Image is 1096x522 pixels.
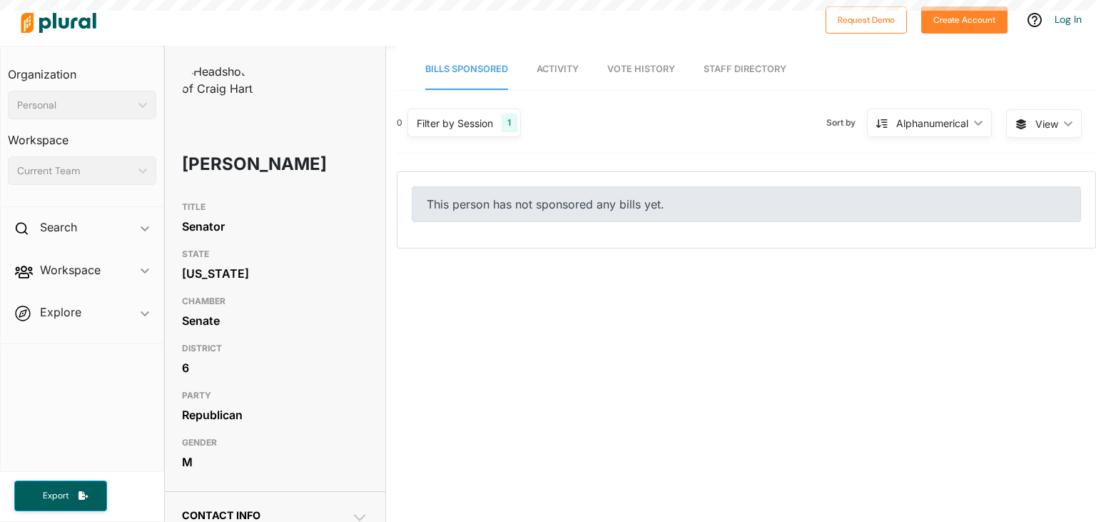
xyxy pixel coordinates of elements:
button: Create Account [921,6,1008,34]
a: Create Account [921,11,1008,26]
h3: TITLE [182,199,369,216]
h3: GENDER [182,434,369,451]
button: Request Demo [826,6,907,34]
div: 0 [397,116,402,129]
h2: Search [40,219,77,235]
span: Contact Info [182,509,260,521]
img: Headshot of Craig Hart [182,63,253,97]
h3: Organization [8,54,156,85]
a: Activity [537,49,579,90]
h1: [PERSON_NAME] [182,143,294,186]
h3: PARTY [182,387,369,404]
div: Current Team [17,164,133,179]
div: M [182,451,369,473]
span: View [1035,116,1058,131]
div: 6 [182,357,369,378]
a: Request Demo [826,11,907,26]
h3: STATE [182,246,369,263]
div: This person has not sponsored any bills yet. [412,186,1081,222]
a: Vote History [607,49,675,90]
div: Personal [17,98,133,113]
div: Senate [182,310,369,331]
div: Senator [182,216,369,237]
span: Vote History [607,64,675,74]
div: Filter by Session [417,116,493,131]
span: Bills Sponsored [425,64,508,74]
span: Export [33,490,78,502]
a: Bills Sponsored [425,49,508,90]
div: 1 [502,114,517,132]
div: Republican [182,404,369,426]
a: Staff Directory [704,49,786,90]
div: Alphanumerical [896,116,968,131]
span: Sort by [826,116,867,129]
h3: CHAMBER [182,293,369,310]
h3: Workspace [8,119,156,151]
button: Export [14,481,107,511]
div: [US_STATE] [182,263,369,284]
a: Log In [1055,13,1082,26]
span: Activity [537,64,579,74]
h3: DISTRICT [182,340,369,357]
